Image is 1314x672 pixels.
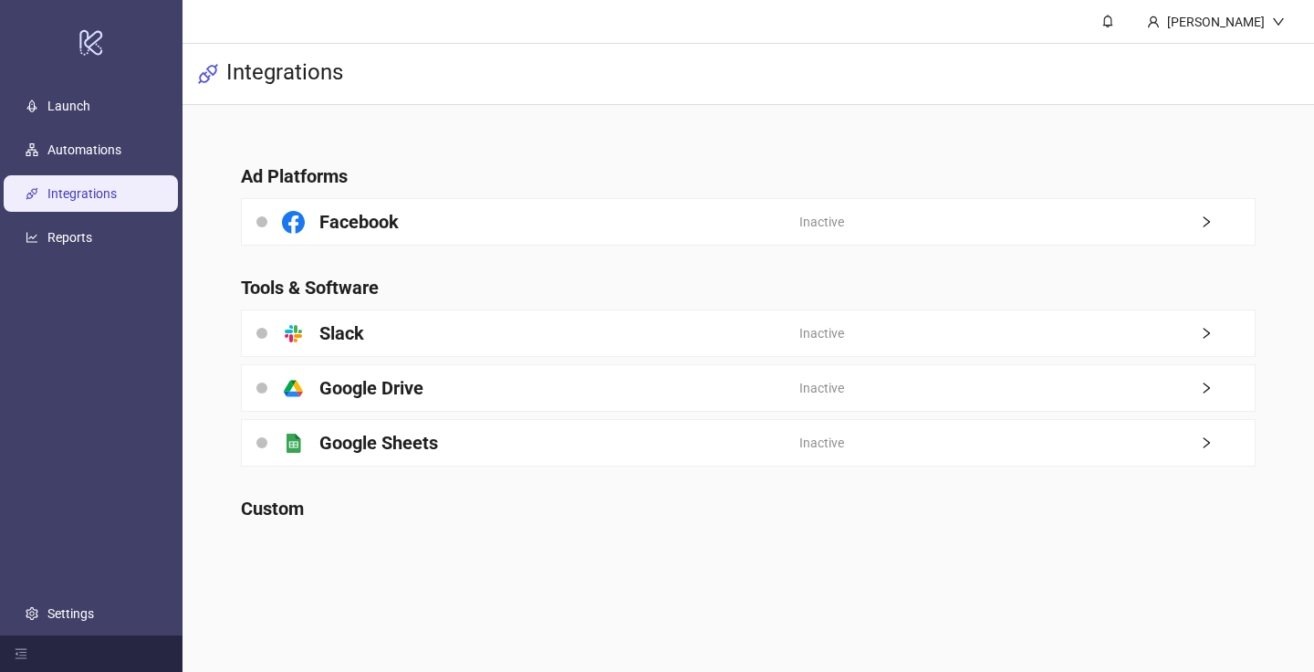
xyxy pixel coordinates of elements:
h4: Facebook [319,209,399,235]
span: right [1200,327,1255,340]
span: down [1272,16,1285,28]
span: bell [1101,15,1114,27]
a: Automations [47,142,121,157]
h3: Integrations [226,58,343,89]
a: Google SheetsInactiveright [241,419,1257,467]
a: Integrations [47,186,117,201]
h4: Ad Platforms [241,163,1257,189]
span: Inactive [799,212,844,232]
span: api [197,63,219,85]
a: FacebookInactiveright [241,198,1257,246]
a: SlackInactiveright [241,310,1257,357]
a: Launch [47,99,90,113]
h4: Google Drive [319,375,423,401]
span: Inactive [799,323,844,343]
div: [PERSON_NAME] [1160,12,1272,32]
span: Inactive [799,378,844,398]
span: right [1200,215,1255,228]
span: menu-fold [15,647,27,660]
h4: Custom [241,496,1257,521]
span: Inactive [799,433,844,453]
span: user [1147,16,1160,28]
a: Settings [47,606,94,621]
h4: Tools & Software [241,275,1257,300]
h4: Slack [319,320,364,346]
a: Reports [47,230,92,245]
span: right [1200,436,1255,449]
h4: Google Sheets [319,430,438,456]
a: Google DriveInactiveright [241,364,1257,412]
span: right [1200,382,1255,394]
